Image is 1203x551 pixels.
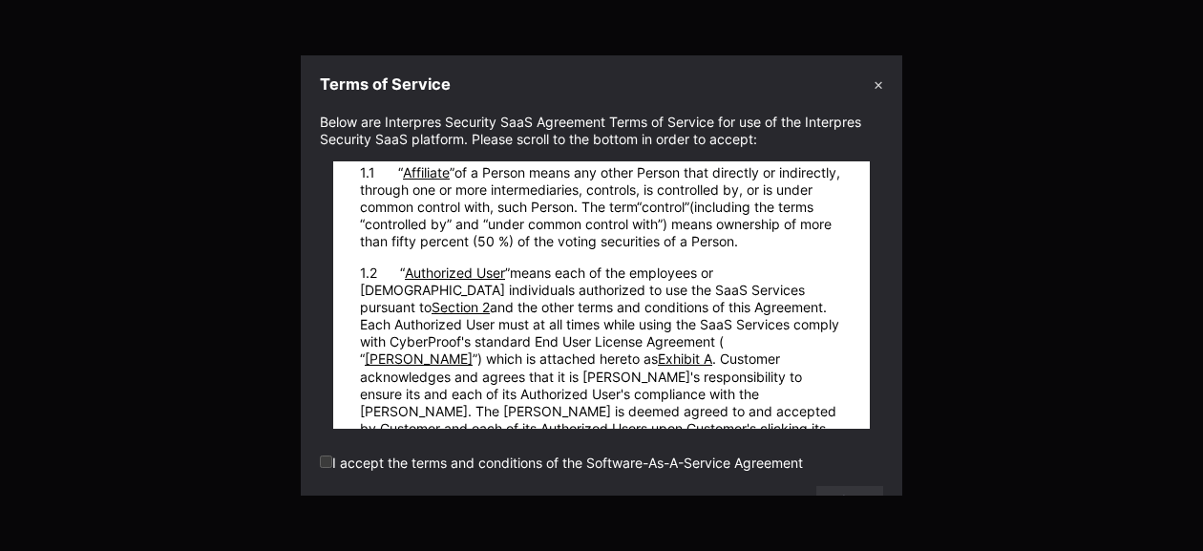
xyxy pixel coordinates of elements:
[400,265,510,281] span: Authorized User
[816,486,883,515] button: Submit
[320,114,883,148] div: Below are Interpres Security SaaS Agreement Terms of Service for use of the Interpres Security Sa...
[360,265,843,508] li: means each of the employees or [DEMOGRAPHIC_DATA] individuals authorized to use the SaaS Services...
[874,74,883,95] button: ✕
[320,74,451,95] h3: Terms of Service
[320,456,332,468] input: I accept the terms and conditions of the Software-As-A-Service Agreement
[360,350,477,367] span: [PERSON_NAME]
[398,164,454,180] span: Affiliate
[658,350,712,367] span: Exhibit A
[360,164,843,251] li: of a Person means any other Person that directly or indirectly, through one or more intermediarie...
[432,299,490,315] span: Section 2
[320,455,803,471] label: I accept the terms and conditions of the Software-As-A-Service Agreement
